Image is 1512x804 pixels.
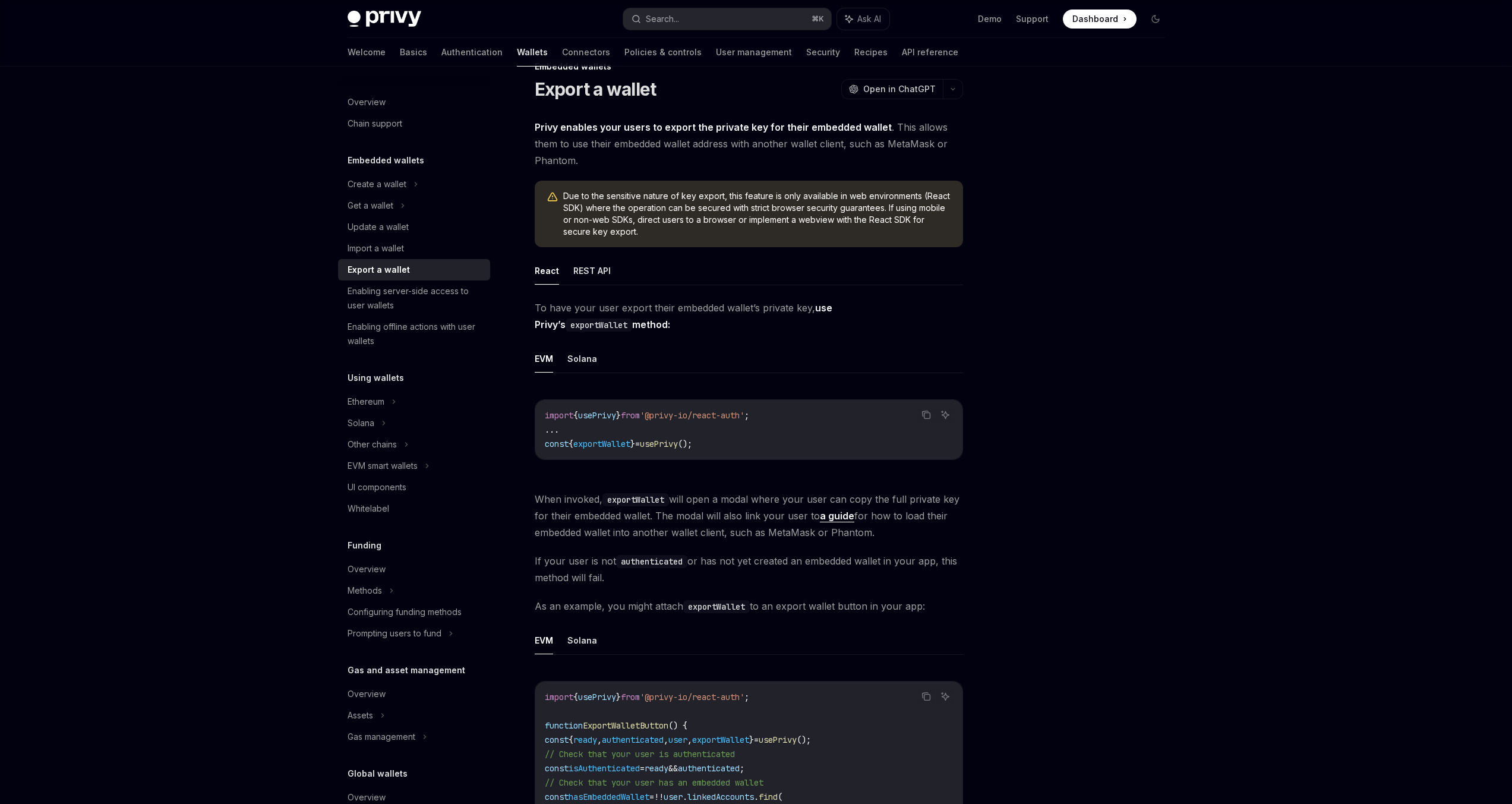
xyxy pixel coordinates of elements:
[348,562,386,576] div: Overview
[668,734,687,745] span: user
[664,792,683,802] span: user
[348,371,404,385] h5: Using wallets
[563,190,951,238] span: Due to the sensitive nature of key export, this feature is only available in web environments (Re...
[441,38,503,67] a: Authentication
[338,601,490,623] a: Configuring funding methods
[759,734,797,745] span: usePrivy
[338,280,490,316] a: Enabling server-side access to user wallets
[569,763,640,774] span: isAuthenticated
[573,410,578,421] span: {
[573,439,630,449] span: exportWallet
[348,95,386,109] div: Overview
[806,38,840,67] a: Security
[348,502,389,516] div: Whitelabel
[545,410,573,421] span: import
[348,11,421,27] img: dark logo
[535,626,553,654] button: EVM
[621,692,640,702] span: from
[937,407,953,423] button: Ask AI
[338,559,490,580] a: Overview
[547,191,558,203] svg: Warning
[545,734,569,745] span: const
[616,555,687,568] code: authenticated
[635,439,640,449] span: =
[759,792,778,802] span: find
[338,498,490,519] a: Whitelabel
[740,763,744,774] span: ;
[918,407,934,423] button: Copy the contents from the code block
[567,626,597,654] button: Solana
[535,257,559,285] button: React
[616,410,621,421] span: }
[545,749,735,759] span: // Check that your user is authenticated
[654,792,664,802] span: !!
[348,320,483,348] div: Enabling offline actions with user wallets
[535,491,963,541] span: When invoked, will open a modal where your user can copy the full private key for their embedded ...
[545,763,569,774] span: const
[566,319,632,332] code: exportWallet
[778,792,782,802] span: (
[569,734,573,745] span: {
[400,38,427,67] a: Basics
[535,553,963,586] span: If your user is not or has not yet created an embedded wallet in your app, this method will fail.
[749,734,754,745] span: }
[348,480,406,494] div: UI components
[602,734,664,745] span: authenticated
[857,13,881,25] span: Ask AI
[578,410,616,421] span: usePrivy
[841,79,943,99] button: Open in ChatGPT
[797,734,811,745] span: ();
[630,439,635,449] span: }
[535,119,963,169] span: . This allows them to use their embedded wallet address with another wallet client, such as MetaM...
[668,763,678,774] span: &&
[348,730,415,744] div: Gas management
[338,113,490,134] a: Chain support
[754,792,759,802] span: .
[645,763,668,774] span: ready
[583,720,668,731] span: ExportWalletButton
[716,38,792,67] a: User management
[348,38,386,67] a: Welcome
[348,459,418,473] div: EVM smart wallets
[535,78,656,100] h1: Export a wallet
[687,734,692,745] span: ,
[918,689,934,704] button: Copy the contents from the code block
[597,734,602,745] span: ,
[744,692,749,702] span: ;
[562,38,610,67] a: Connectors
[978,13,1002,25] a: Demo
[1146,10,1165,29] button: Toggle dark mode
[1063,10,1137,29] a: Dashboard
[348,687,386,701] div: Overview
[348,153,424,168] h5: Embedded wallets
[569,792,649,802] span: hasEmbeddedWallet
[640,439,678,449] span: usePrivy
[517,38,548,67] a: Wallets
[348,116,402,131] div: Chain support
[535,345,553,373] button: EVM
[578,692,616,702] span: usePrivy
[348,220,409,234] div: Update a wallet
[837,8,889,30] button: Ask AI
[348,584,382,598] div: Methods
[744,410,749,421] span: ;
[338,238,490,259] a: Import a wallet
[535,121,892,133] strong: Privy enables your users to export the private key for their embedded wallet
[338,259,490,280] a: Export a wallet
[535,61,963,72] div: Embedded wallets
[1016,13,1049,25] a: Support
[683,600,750,613] code: exportWallet
[683,792,687,802] span: .
[573,692,578,702] span: {
[569,439,573,449] span: {
[621,410,640,421] span: from
[1072,13,1118,25] span: Dashboard
[348,605,462,619] div: Configuring funding methods
[545,720,583,731] span: function
[348,177,406,191] div: Create a wallet
[937,689,953,704] button: Ask AI
[664,734,668,745] span: ,
[902,38,958,67] a: API reference
[348,437,397,452] div: Other chains
[640,692,744,702] span: '@privy-io/react-auth'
